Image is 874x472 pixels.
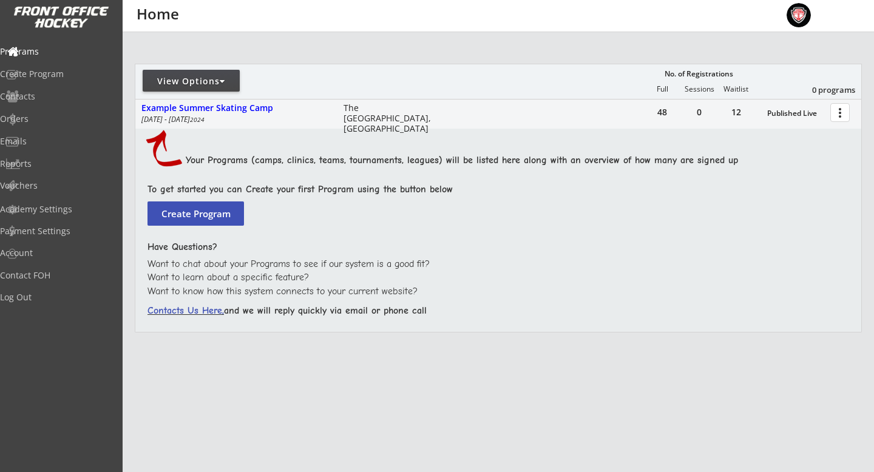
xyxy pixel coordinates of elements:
div: No. of Registrations [661,70,736,78]
div: View Options [143,75,240,87]
button: Create Program [147,201,244,226]
div: Published Live [767,109,824,118]
button: more_vert [830,103,850,122]
div: Waitlist [717,85,754,93]
div: 12 [718,108,754,116]
div: Want to chat about your Programs to see if our system is a good fit? Want to learn about a specif... [147,257,841,298]
div: Your Programs (camps, clinics, teams, tournaments, leagues) will be listed here along with an ove... [186,153,853,167]
div: [DATE] - [DATE] [141,116,327,123]
div: 0 programs [792,84,855,95]
div: Full [644,85,680,93]
div: 48 [644,108,680,116]
div: Have Questions? [147,240,841,254]
div: Example Summer Skating Camp [141,103,331,113]
div: To get started you can Create your first Program using the button below [147,183,841,196]
div: Sessions [681,85,717,93]
div: and we will reply quickly via email or phone call [147,304,841,317]
font: Contacts Us Here, [147,305,224,316]
div: The [GEOGRAPHIC_DATA], [GEOGRAPHIC_DATA] [344,103,439,133]
div: 0 [681,108,717,116]
em: 2024 [190,115,205,124]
